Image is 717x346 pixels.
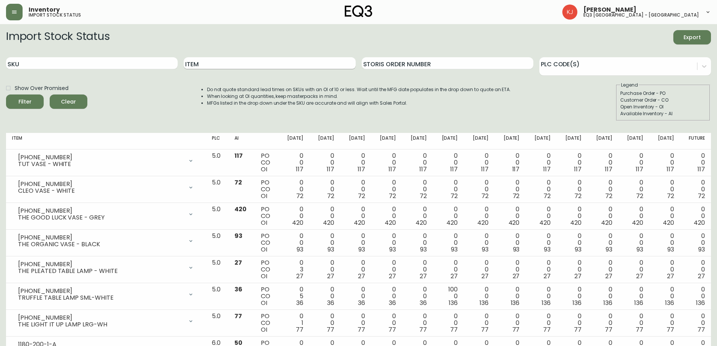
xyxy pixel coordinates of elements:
[620,110,706,117] div: Available Inventory - AI
[697,325,705,334] span: 77
[698,192,705,200] span: 72
[296,192,303,200] span: 72
[18,314,183,321] div: [PHONE_NUMBER]
[667,272,674,280] span: 27
[315,286,334,306] div: 0 0
[285,286,303,306] div: 0 5
[402,133,433,149] th: [DATE]
[315,233,334,253] div: 0 0
[439,259,458,280] div: 0 0
[697,165,705,174] span: 117
[346,233,365,253] div: 0 0
[544,245,551,254] span: 93
[358,272,365,280] span: 27
[206,230,228,256] td: 5.0
[624,233,643,253] div: 0 0
[207,86,511,93] li: Do not quote standard lead times on SKUs with an OI of 10 or less. Wait until the MFG date popula...
[388,325,396,334] span: 77
[686,152,705,173] div: 0 0
[234,232,242,240] span: 93
[389,192,396,200] span: 72
[501,259,519,280] div: 0 0
[206,283,228,310] td: 5.0
[261,272,267,280] span: OI
[12,286,200,303] div: [PHONE_NUMBER]TRUFFLE TABLE LAMP SML-WHITE
[6,30,110,44] h2: Import Stock Status
[419,325,427,334] span: 77
[574,325,582,334] span: 77
[18,234,183,241] div: [PHONE_NUMBER]
[12,179,200,196] div: [PHONE_NUMBER]CLEO VASE - WHITE
[512,165,520,174] span: 117
[408,233,427,253] div: 0 0
[439,286,458,306] div: 100 0
[419,165,427,174] span: 117
[696,299,705,307] span: 136
[377,259,396,280] div: 0 0
[686,313,705,333] div: 0 0
[663,218,674,227] span: 420
[539,218,551,227] span: 420
[594,286,612,306] div: 0 0
[408,179,427,200] div: 0 0
[618,133,649,149] th: [DATE]
[377,233,396,253] div: 0 0
[346,152,365,173] div: 0 0
[346,259,365,280] div: 0 0
[377,179,396,200] div: 0 0
[531,233,550,253] div: 0 0
[296,299,303,307] span: 36
[525,133,556,149] th: [DATE]
[620,90,706,97] div: Purchase Order - PO
[531,152,550,173] div: 0 0
[346,286,365,306] div: 0 0
[346,206,365,226] div: 0 0
[207,100,511,107] li: MFGs listed in the drop down under the SKU are accurate and will align with Sales Portal.
[594,259,612,280] div: 0 0
[18,187,183,194] div: CLEO VASE - WHITE
[606,245,612,254] span: 93
[470,206,489,226] div: 0 0
[572,299,582,307] span: 136
[562,5,577,20] img: 24a625d34e264d2520941288c4a55f8e
[327,245,334,254] span: 93
[346,313,365,333] div: 0 0
[12,206,200,223] div: [PHONE_NUMBER]THE GOOD LUCK VASE - GREY
[18,321,183,328] div: THE LIGHT IT UP LAMP LRG-WH
[594,179,612,200] div: 0 0
[29,7,60,13] span: Inventory
[234,312,242,320] span: 77
[501,152,519,173] div: 0 0
[588,133,618,149] th: [DATE]
[358,245,365,254] span: 93
[18,241,183,248] div: THE ORGANIC VASE - BLACK
[464,133,495,149] th: [DATE]
[285,152,303,173] div: 0 0
[543,165,551,174] span: 117
[408,313,427,333] div: 0 0
[371,133,402,149] th: [DATE]
[575,245,582,254] span: 93
[234,285,242,294] span: 36
[501,313,519,333] div: 0 0
[408,286,427,306] div: 0 0
[315,313,334,333] div: 0 0
[234,205,247,213] span: 420
[680,133,711,149] th: Future
[620,82,639,88] legend: Legend
[636,165,643,174] span: 117
[234,151,243,160] span: 117
[6,95,44,109] button: Filter
[481,325,489,334] span: 77
[583,13,699,17] h5: eq3 [GEOGRAPHIC_DATA] - [GEOGRAPHIC_DATA]
[570,218,582,227] span: 420
[439,179,458,200] div: 0 0
[6,133,206,149] th: Item
[562,152,581,173] div: 0 0
[513,245,520,254] span: 93
[594,206,612,226] div: 0 0
[601,218,612,227] span: 420
[481,192,489,200] span: 72
[18,294,183,301] div: TRUFFLE TABLE LAMP SML-WHITE
[261,286,272,306] div: PO CO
